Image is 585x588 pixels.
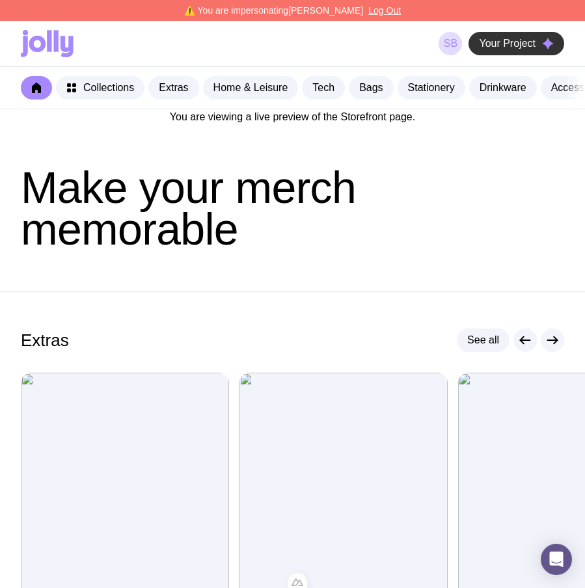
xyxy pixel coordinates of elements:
[148,76,198,100] a: Extras
[21,330,69,350] h2: Extras
[21,163,356,254] span: Make your merch memorable
[184,5,363,16] span: ⚠️ You are impersonating
[349,76,393,100] a: Bags
[288,5,363,16] span: [PERSON_NAME]
[302,76,345,100] a: Tech
[368,5,401,16] button: Log Out
[479,37,536,50] span: Your Project
[56,76,144,100] a: Collections
[469,76,537,100] a: Drinkware
[203,76,299,100] a: Home & Leisure
[83,81,134,94] span: Collections
[439,32,462,55] a: SB
[541,544,572,575] div: Open Intercom Messenger
[398,76,465,100] a: Stationery
[469,32,564,55] button: Your Project
[457,328,510,352] a: See all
